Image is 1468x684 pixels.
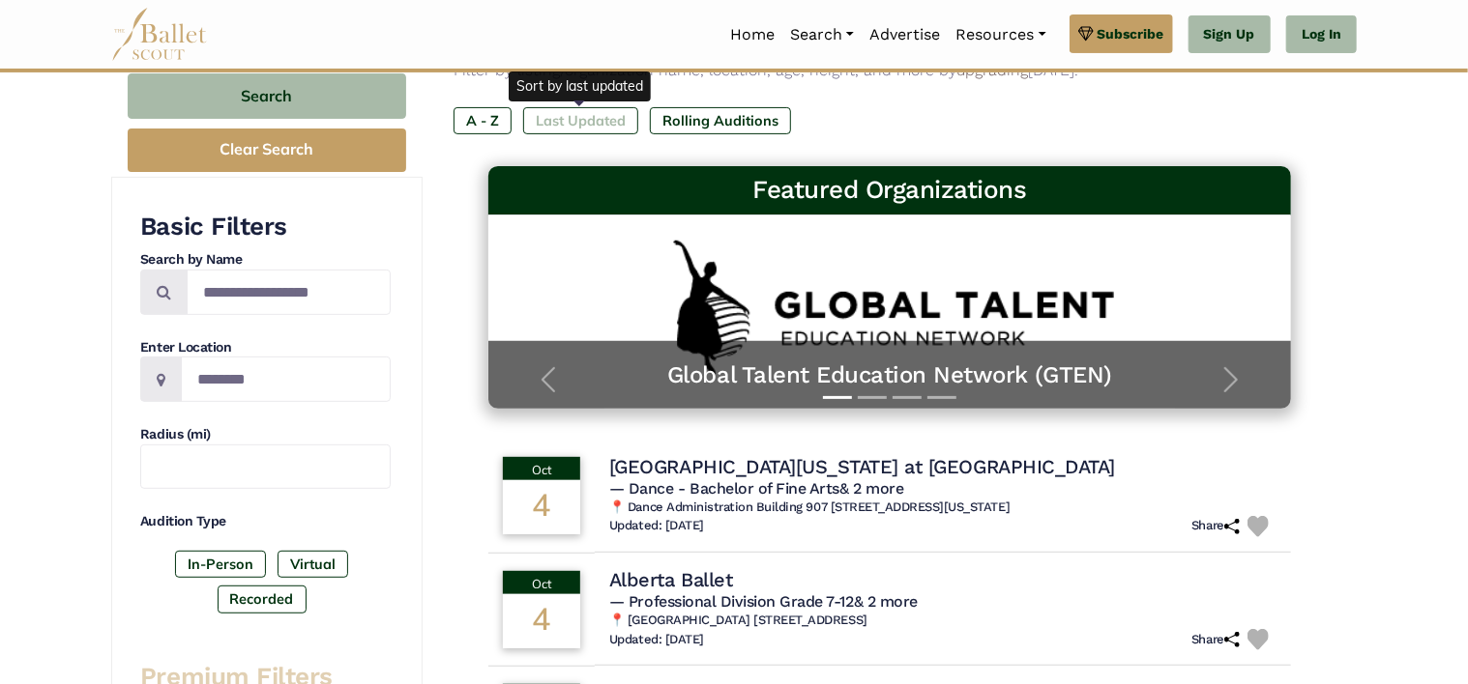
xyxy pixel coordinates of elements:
h6: 📍 [GEOGRAPHIC_DATA] [STREET_ADDRESS] [609,613,1277,629]
h4: Radius (mi) [140,425,391,444]
input: Location [181,356,391,402]
a: Advertise [862,14,948,55]
label: In-Person [175,551,266,578]
h6: 📍 Dance Administration Building 907 [STREET_ADDRESS][US_STATE] [609,499,1277,516]
a: & 2 more [854,592,918,611]
a: & 2 more [839,479,903,498]
label: Virtual [278,551,348,578]
button: Slide 1 [823,386,852,409]
button: Slide 4 [927,386,956,409]
a: Subscribe [1070,14,1173,53]
div: Sort by last updated [509,71,651,100]
a: Global Talent Education Network (GTEN) [508,360,1272,390]
label: Rolling Auditions [650,107,791,134]
div: Oct [503,571,580,594]
h6: Share [1191,632,1240,648]
h4: Enter Location [140,338,391,357]
button: Slide 3 [893,386,922,409]
h6: Updated: [DATE] [609,632,704,648]
a: Log In [1286,15,1357,54]
a: Sign Up [1189,15,1271,54]
h4: Audition Type [140,512,391,531]
h4: Alberta Ballet [609,567,732,592]
label: Last Updated [523,107,638,134]
h3: Basic Filters [140,211,391,243]
span: — Dance - Bachelor of Fine Arts [609,479,903,498]
h6: Share [1191,518,1240,534]
label: Recorded [218,585,307,613]
h6: Updated: [DATE] [609,518,704,534]
div: 4 [503,594,580,648]
h4: Search by Name [140,250,391,270]
div: 4 [503,480,580,534]
a: Search [782,14,862,55]
button: Search [128,73,406,119]
a: Home [722,14,782,55]
label: A - Z [454,107,512,134]
img: gem.svg [1078,23,1094,44]
a: Resources [948,14,1053,55]
h3: Featured Organizations [504,174,1276,207]
span: Subscribe [1098,23,1164,44]
button: Slide 2 [858,386,887,409]
input: Search by names... [187,270,391,315]
span: — Professional Division Grade 7-12 [609,592,918,611]
button: Clear Search [128,128,406,172]
h4: [GEOGRAPHIC_DATA][US_STATE] at [GEOGRAPHIC_DATA] [609,454,1115,479]
div: Oct [503,457,580,480]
